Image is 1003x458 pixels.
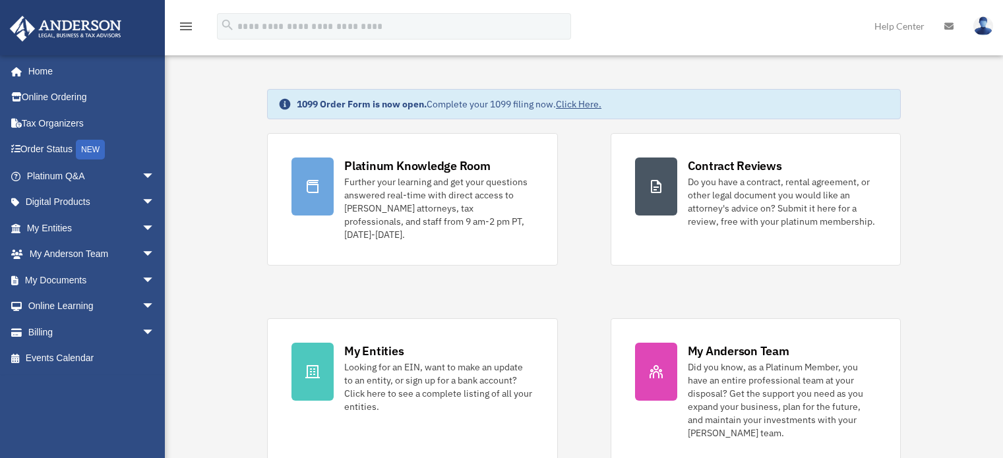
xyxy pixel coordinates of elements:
[9,58,168,84] a: Home
[556,98,601,110] a: Click Here.
[142,241,168,268] span: arrow_drop_down
[973,16,993,36] img: User Pic
[142,215,168,242] span: arrow_drop_down
[9,163,175,189] a: Platinum Q&Aarrow_drop_down
[142,267,168,294] span: arrow_drop_down
[142,163,168,190] span: arrow_drop_down
[9,189,175,215] a: Digital Productsarrow_drop_down
[178,23,194,34] a: menu
[611,133,901,266] a: Contract Reviews Do you have a contract, rental agreement, or other legal document you would like...
[220,18,235,32] i: search
[688,343,789,359] div: My Anderson Team
[9,293,175,320] a: Online Learningarrow_drop_down
[76,140,105,159] div: NEW
[297,98,601,111] div: Complete your 1099 filing now.
[688,157,782,174] div: Contract Reviews
[142,189,168,216] span: arrow_drop_down
[344,343,404,359] div: My Entities
[9,319,175,345] a: Billingarrow_drop_down
[9,241,175,268] a: My Anderson Teamarrow_drop_down
[297,98,427,110] strong: 1099 Order Form is now open.
[688,175,876,228] div: Do you have a contract, rental agreement, or other legal document you would like an attorney's ad...
[344,157,491,174] div: Platinum Knowledge Room
[9,267,175,293] a: My Documentsarrow_drop_down
[6,16,125,42] img: Anderson Advisors Platinum Portal
[142,319,168,346] span: arrow_drop_down
[267,133,557,266] a: Platinum Knowledge Room Further your learning and get your questions answered real-time with dire...
[178,18,194,34] i: menu
[9,345,175,372] a: Events Calendar
[344,175,533,241] div: Further your learning and get your questions answered real-time with direct access to [PERSON_NAM...
[688,360,876,440] div: Did you know, as a Platinum Member, you have an entire professional team at your disposal? Get th...
[9,136,175,163] a: Order StatusNEW
[9,84,175,111] a: Online Ordering
[344,360,533,413] div: Looking for an EIN, want to make an update to an entity, or sign up for a bank account? Click her...
[9,215,175,241] a: My Entitiesarrow_drop_down
[9,110,175,136] a: Tax Organizers
[142,293,168,320] span: arrow_drop_down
